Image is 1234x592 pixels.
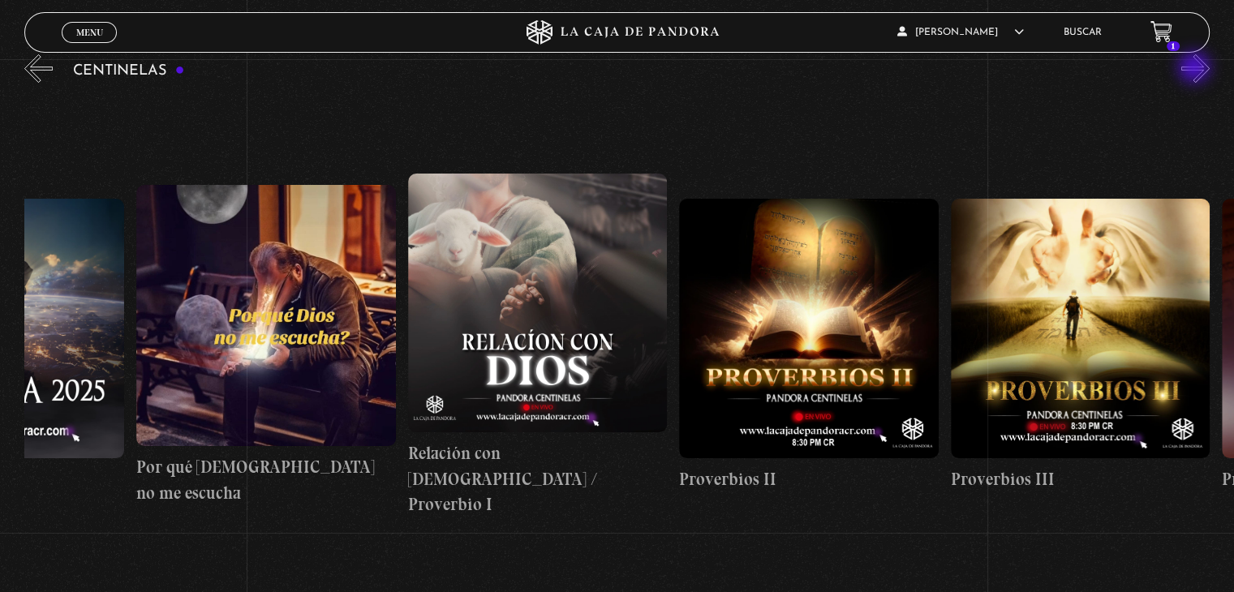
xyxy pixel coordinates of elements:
a: 1 [1150,21,1172,43]
h3: Centinelas [73,63,184,79]
span: Menu [76,28,103,37]
span: Cerrar [71,41,109,52]
h4: Proverbios III [951,466,1210,492]
button: Next [1181,54,1210,83]
span: [PERSON_NAME] [897,28,1024,37]
h4: Proverbios II [679,466,938,492]
span: 1 [1167,41,1180,51]
a: Buscar [1064,28,1102,37]
button: Previous [24,54,53,83]
h4: Por qué [DEMOGRAPHIC_DATA] no me escucha [136,454,395,505]
h4: Relación con [DEMOGRAPHIC_DATA] / Proverbio I [408,440,667,517]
